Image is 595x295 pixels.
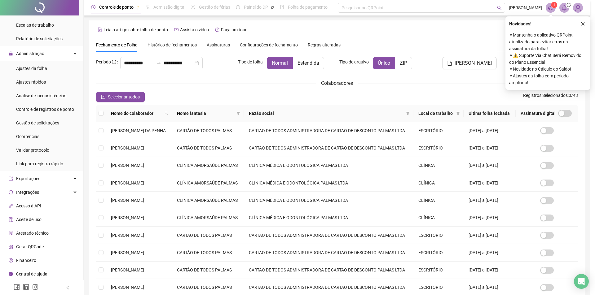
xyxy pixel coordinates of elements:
span: ⚬ Ajustes da folha com período ampliado! [509,72,587,86]
span: close [581,22,585,26]
span: Novidades ! [509,20,531,27]
span: ⚬ Novidade no Cálculo do Saldo! [509,66,587,72]
span: ⚬ Mantenha o aplicativo QRPoint atualizado para evitar erros na assinatura da folha! [509,32,587,52]
span: ⚬ ⚠️ Suporte Via Chat Será Removido do Plano Essencial [509,52,587,66]
div: Open Intercom Messenger [574,274,589,289]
